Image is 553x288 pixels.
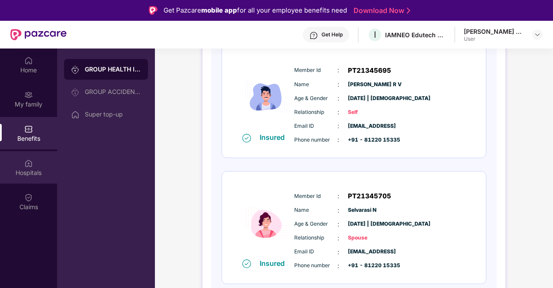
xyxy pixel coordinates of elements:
span: : [338,121,339,131]
div: User [464,36,524,42]
img: Logo [149,6,158,15]
span: [PERSON_NAME] R V [348,81,391,89]
span: PT21345695 [348,65,391,76]
span: : [338,220,339,229]
div: GROUP HEALTH INSURANCE [85,65,141,74]
img: svg+xml;base64,PHN2ZyBpZD0iSG9zcGl0YWxzIiB4bWxucz0iaHR0cDovL3d3dy53My5vcmcvMjAwMC9zdmciIHdpZHRoPS... [24,159,33,168]
span: [EMAIL_ADDRESS] [348,248,391,256]
span: PT21345705 [348,191,391,201]
img: svg+xml;base64,PHN2ZyBpZD0iSG9tZSIgeG1sbnM9Imh0dHA6Ly93d3cudzMub3JnLzIwMDAvc3ZnIiB3aWR0aD0iMjAiIG... [71,110,80,119]
img: svg+xml;base64,PHN2ZyBpZD0iRHJvcGRvd24tMzJ4MzIiIHhtbG5zPSJodHRwOi8vd3d3LnczLm9yZy8yMDAwL3N2ZyIgd2... [534,31,541,38]
span: Member Id [294,66,338,74]
span: Phone number [294,262,338,270]
span: : [338,233,339,243]
span: Name [294,206,338,214]
span: Self [348,108,391,116]
div: Get Help [322,31,343,38]
img: Stroke [407,6,410,15]
span: Spouse [348,234,391,242]
span: Selvarasi N [348,206,391,214]
img: svg+xml;base64,PHN2ZyBpZD0iSG9tZSIgeG1sbnM9Imh0dHA6Ly93d3cudzMub3JnLzIwMDAvc3ZnIiB3aWR0aD0iMjAiIG... [24,56,33,65]
img: svg+xml;base64,PHN2ZyBpZD0iQmVuZWZpdHMiIHhtbG5zPSJodHRwOi8vd3d3LnczLm9yZy8yMDAwL3N2ZyIgd2lkdGg9Ij... [24,125,33,133]
div: Super top-up [85,111,141,118]
div: Insured [260,133,290,142]
strong: mobile app [201,6,237,14]
div: IAMNEO Edutech Private Limited [385,31,446,39]
span: Email ID [294,122,338,130]
img: svg+xml;base64,PHN2ZyBpZD0iQ2xhaW0iIHhtbG5zPSJodHRwOi8vd3d3LnczLm9yZy8yMDAwL3N2ZyIgd2lkdGg9IjIwIi... [24,193,33,202]
span: : [338,94,339,103]
span: : [338,191,339,201]
span: [EMAIL_ADDRESS] [348,122,391,130]
img: icon [240,187,292,259]
img: svg+xml;base64,PHN2ZyB4bWxucz0iaHR0cDovL3d3dy53My5vcmcvMjAwMC9zdmciIHdpZHRoPSIxNiIgaGVpZ2h0PSIxNi... [242,134,251,142]
div: GROUP ACCIDENTAL INSURANCE [85,88,141,95]
img: svg+xml;base64,PHN2ZyB3aWR0aD0iMjAiIGhlaWdodD0iMjAiIHZpZXdCb3g9IjAgMCAyMCAyMCIgZmlsbD0ibm9uZSIgeG... [71,88,80,97]
span: Name [294,81,338,89]
span: Member Id [294,192,338,201]
span: : [338,206,339,215]
span: [DATE] | [DEMOGRAPHIC_DATA] [348,94,391,103]
span: +91 - 81220 15335 [348,262,391,270]
span: Relationship [294,108,338,116]
span: : [338,247,339,257]
span: : [338,135,339,145]
span: [DATE] | [DEMOGRAPHIC_DATA] [348,220,391,228]
img: svg+xml;base64,PHN2ZyBpZD0iSGVscC0zMngzMiIgeG1sbnM9Imh0dHA6Ly93d3cudzMub3JnLzIwMDAvc3ZnIiB3aWR0aD... [309,31,318,40]
div: Get Pazcare for all your employee benefits need [164,5,347,16]
img: icon [240,61,292,133]
img: svg+xml;base64,PHN2ZyB3aWR0aD0iMjAiIGhlaWdodD0iMjAiIHZpZXdCb3g9IjAgMCAyMCAyMCIgZmlsbD0ibm9uZSIgeG... [24,91,33,99]
span: Relationship [294,234,338,242]
span: : [338,65,339,75]
span: : [338,107,339,117]
span: Age & Gender [294,220,338,228]
span: Phone number [294,136,338,144]
span: +91 - 81220 15335 [348,136,391,144]
span: Email ID [294,248,338,256]
img: New Pazcare Logo [10,29,67,40]
span: I [374,29,376,40]
img: svg+xml;base64,PHN2ZyB3aWR0aD0iMjAiIGhlaWdodD0iMjAiIHZpZXdCb3g9IjAgMCAyMCAyMCIgZmlsbD0ibm9uZSIgeG... [71,65,80,74]
span: Age & Gender [294,94,338,103]
div: [PERSON_NAME] R V [464,27,524,36]
img: svg+xml;base64,PHN2ZyB4bWxucz0iaHR0cDovL3d3dy53My5vcmcvMjAwMC9zdmciIHdpZHRoPSIxNiIgaGVpZ2h0PSIxNi... [242,259,251,268]
span: : [338,80,339,89]
a: Download Now [354,6,408,15]
span: : [338,261,339,271]
div: Insured [260,259,290,268]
